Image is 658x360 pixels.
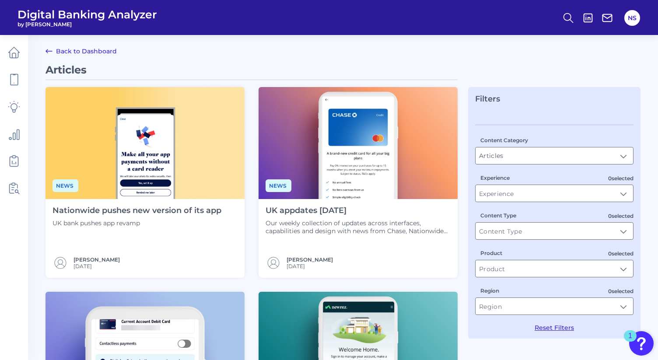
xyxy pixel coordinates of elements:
span: Articles [45,63,87,76]
input: Region [476,298,633,315]
img: Nationwide.png [45,87,245,199]
p: Our weekly collection of updates across interfaces, capabilities and design with news from Chase,... [266,219,451,235]
a: Back to Dashboard [45,46,117,56]
p: UK bank pushes app revamp [52,219,221,227]
span: News [266,179,291,192]
label: Region [480,287,499,294]
label: Product [480,250,502,256]
input: Experience [476,185,633,202]
span: [DATE] [287,263,333,269]
span: by [PERSON_NAME] [17,21,157,28]
span: Filters [475,94,500,104]
span: [DATE] [73,263,120,269]
span: News [52,179,78,192]
label: Content Type [480,212,516,219]
a: News [52,181,78,189]
span: Digital Banking Analyzer [17,8,157,21]
input: Product [476,260,633,277]
input: Content Type [476,223,633,239]
label: Experience [480,175,510,181]
button: NS [624,10,640,26]
h4: Nationwide pushes new version of its app [52,206,221,216]
img: News - Phone (30).png [259,87,458,199]
button: Open Resource Center, 1 new notification [629,331,654,356]
a: [PERSON_NAME] [73,256,120,263]
div: 1 [628,336,632,347]
a: [PERSON_NAME] [287,256,333,263]
a: News [266,181,291,189]
h4: UK appdates [DATE] [266,206,451,216]
button: Reset Filters [535,324,574,332]
label: Content Category [480,137,528,143]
